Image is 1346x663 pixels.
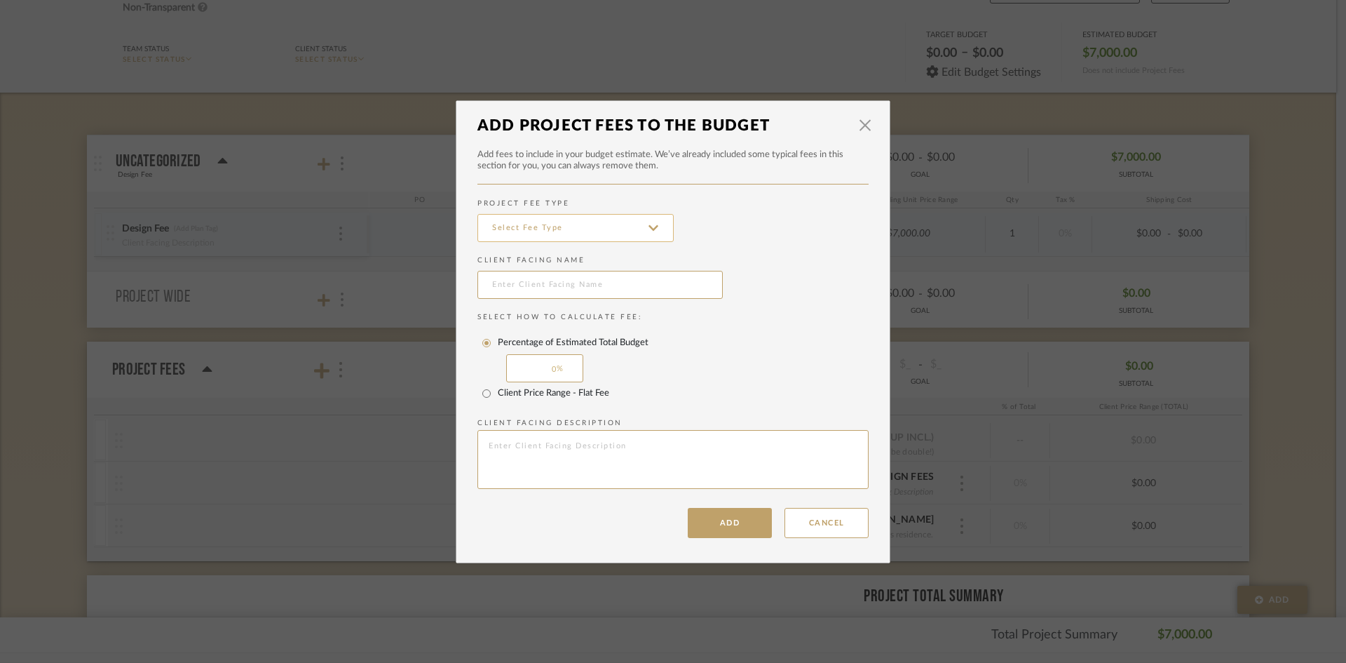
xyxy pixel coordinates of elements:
[784,508,869,538] button: Cancel
[477,256,869,264] label: Client Facing Name
[477,313,869,321] p: Select How to Calculate Fee:
[498,388,609,399] label: Client Price Range - Flat Fee
[688,508,772,538] button: Add
[477,214,674,242] input: Select Fee Type
[477,199,869,208] label: PROJECT FEE TYPE
[477,271,723,299] input: Enter Client Facing Name
[851,112,879,140] button: Close
[477,419,869,427] label: Client Facing Description
[477,116,869,135] h1: Add Project Fees to the Budget
[477,149,869,172] h3: Add fees to include in your budget estimate. We’ve already included some typical fees in this sec...
[498,337,648,349] label: Percentage of Estimated Total Budget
